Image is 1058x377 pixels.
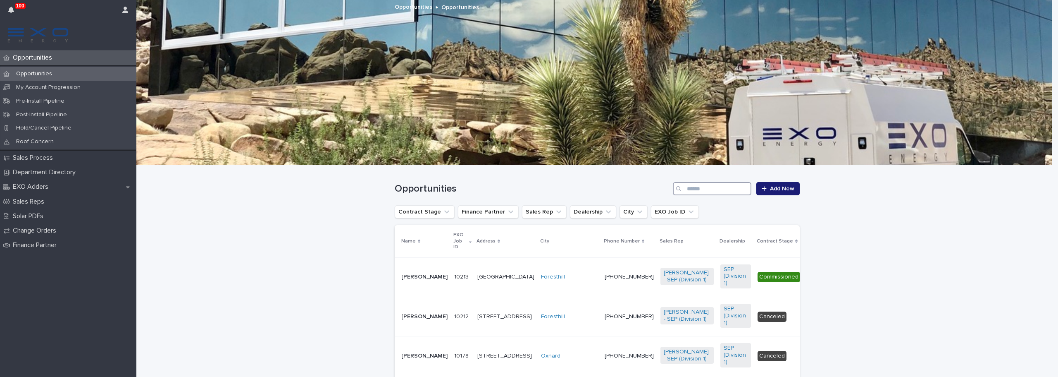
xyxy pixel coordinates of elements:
tr: [PERSON_NAME]1021310213 [GEOGRAPHIC_DATA]Foresthill [PHONE_NUMBER][PERSON_NAME] - SEP (Division 1... [395,257,913,297]
button: Sales Rep [522,205,567,219]
div: 100 [8,5,19,20]
a: Foresthill [541,274,565,281]
p: Phone Number [604,237,640,246]
p: Opportunities [441,2,479,11]
p: Hold/Cancel Pipeline [10,125,78,132]
button: City [620,205,648,219]
button: EXO Job ID [651,205,699,219]
p: 10212 [454,312,470,320]
p: [PERSON_NAME] [401,274,448,281]
p: 10178 [454,351,470,360]
p: [PERSON_NAME] [401,353,448,360]
a: [PHONE_NUMBER] [605,314,654,319]
a: SEP (Division 1) [724,345,748,365]
button: Finance Partner [458,205,519,219]
p: City [540,237,549,246]
a: [PERSON_NAME] - SEP (Division 1) [664,269,710,283]
a: [PHONE_NUMBER] [605,353,654,359]
p: Change Orders [10,227,63,235]
a: [PERSON_NAME] - SEP (Division 1) [664,309,710,323]
p: Pre-Install Pipeline [10,98,71,105]
p: My Account Progression [10,84,87,91]
div: Canceled [758,351,786,361]
button: Contract Stage [395,205,455,219]
button: Dealership [570,205,616,219]
a: Add New [756,182,800,195]
p: EXO Adders [10,183,55,191]
a: SEP (Division 1) [724,266,748,287]
p: Sales Reps [10,198,51,206]
p: Contract Stage [757,237,793,246]
p: Dealership [720,237,745,246]
p: [STREET_ADDRESS] [477,353,534,360]
p: Roof Concern [10,138,60,145]
p: 10213 [454,272,470,281]
p: [GEOGRAPHIC_DATA] [477,274,534,281]
p: Finance Partner [10,241,63,249]
tr: [PERSON_NAME]1017810178 [STREET_ADDRESS]Oxnard [PHONE_NUMBER][PERSON_NAME] - SEP (Division 1) SEP... [395,336,913,376]
p: Sales Process [10,154,60,162]
p: Post-Install Pipeline [10,111,74,118]
p: [PERSON_NAME] [401,313,448,320]
span: Add New [770,186,794,192]
input: Search [673,182,751,195]
p: Opportunities [10,54,59,62]
p: Solar PDFs [10,212,50,220]
p: Address [477,237,496,246]
a: [PERSON_NAME] - SEP (Division 1) [664,348,710,363]
img: FKS5r6ZBThi8E5hshIGi [7,27,69,43]
a: SEP (Division 1) [724,305,748,326]
div: Commissioned [758,272,800,282]
p: Name [401,237,416,246]
p: EXO Job ID [453,231,467,252]
a: Foresthill [541,313,565,320]
div: Canceled [758,312,786,322]
p: Opportunities [10,70,59,77]
a: Opportunities [395,2,432,11]
a: Oxnard [541,353,560,360]
a: [PHONE_NUMBER] [605,274,654,280]
h1: Opportunities [395,183,670,195]
p: Sales Rep [660,237,684,246]
tr: [PERSON_NAME]1021210212 [STREET_ADDRESS]Foresthill [PHONE_NUMBER][PERSON_NAME] - SEP (Division 1)... [395,297,913,336]
p: Department Directory [10,168,82,176]
p: 100 [16,3,24,9]
p: [STREET_ADDRESS] [477,313,534,320]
